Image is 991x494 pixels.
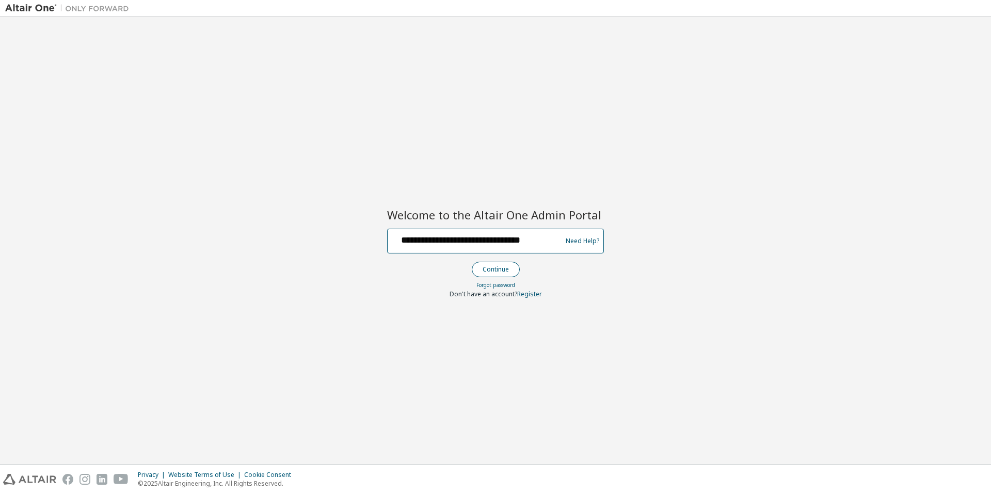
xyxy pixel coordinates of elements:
img: facebook.svg [62,474,73,485]
a: Forgot password [476,281,515,289]
img: altair_logo.svg [3,474,56,485]
img: linkedin.svg [97,474,107,485]
div: Privacy [138,471,168,479]
div: Website Terms of Use [168,471,244,479]
h2: Welcome to the Altair One Admin Portal [387,208,604,222]
a: Register [517,290,542,298]
img: youtube.svg [114,474,129,485]
div: Cookie Consent [244,471,297,479]
p: © 2025 Altair Engineering, Inc. All Rights Reserved. [138,479,297,488]
span: Don't have an account? [450,290,517,298]
img: Altair One [5,3,134,13]
img: instagram.svg [79,474,90,485]
button: Continue [472,262,520,277]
